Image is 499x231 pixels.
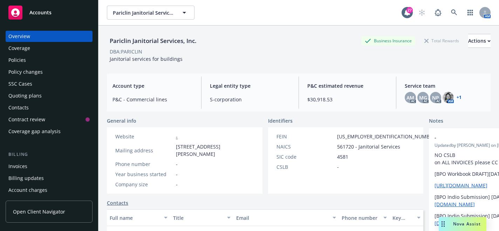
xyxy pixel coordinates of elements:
span: Account type [112,82,193,89]
div: Mailing address [115,147,173,154]
span: Pariclin Janitorial Services, Inc. [113,9,173,16]
button: Actions [468,34,491,48]
a: Accounts [6,3,93,22]
div: NAICS [276,143,334,150]
div: FEIN [276,133,334,140]
div: Title [173,214,223,222]
a: Contacts [107,199,128,207]
a: Policy changes [6,66,93,78]
span: Legal entity type [210,82,290,89]
a: - [176,133,178,140]
a: Search [447,6,461,20]
a: Policies [6,55,93,66]
span: - [176,181,178,188]
div: Year business started [115,171,173,178]
div: Website [115,133,173,140]
span: P&C - Commercial lines [112,96,193,103]
a: SSC Cases [6,78,93,89]
span: Notes [429,117,443,125]
div: Phone number [342,214,379,222]
div: Business Insurance [361,36,415,45]
span: Janitorial services for buildings [110,56,183,62]
div: Invoices [8,161,27,172]
div: Quoting plans [8,90,42,101]
div: Email [236,214,328,222]
div: SIC code [276,153,334,160]
span: AM [406,94,414,101]
a: Contract review [6,114,93,125]
a: Coverage [6,43,93,54]
button: Title [170,209,234,226]
span: Service team [405,82,485,89]
div: Full name [110,214,160,222]
span: Accounts [29,10,52,15]
div: SSC Cases [8,78,32,89]
div: Contacts [8,102,29,113]
a: Quoting plans [6,90,93,101]
img: photo [443,92,454,103]
div: Policies [8,55,26,66]
a: Billing updates [6,173,93,184]
a: [URL][DOMAIN_NAME] [435,182,487,189]
div: Account charges [8,185,47,196]
span: 4581 [337,153,348,160]
span: MG [419,94,427,101]
div: Drag to move [439,217,447,231]
div: Key contact [392,214,413,222]
div: Contract review [8,114,45,125]
a: +1 [457,95,462,100]
div: Phone number [115,160,173,168]
span: Identifiers [268,117,293,124]
a: Contacts [6,102,93,113]
span: Open Client Navigator [13,208,65,215]
a: Coverage gap analysis [6,126,93,137]
button: Nova Assist [439,217,486,231]
span: NP [432,94,439,101]
span: General info [107,117,136,124]
span: P&C estimated revenue [307,82,388,89]
button: Pariclin Janitorial Services, Inc. [107,6,194,20]
a: Start snowing [415,6,429,20]
div: Pariclin Janitorial Services, Inc. [107,36,199,45]
button: Key contact [390,209,423,226]
div: CSLB [276,163,334,171]
div: Billing updates [8,173,44,184]
button: Phone number [339,209,389,226]
a: Overview [6,31,93,42]
span: - [337,163,339,171]
div: DBA: PARICLIN [110,48,142,55]
span: [US_EMPLOYER_IDENTIFICATION_NUMBER] [337,133,437,140]
span: - [176,160,178,168]
a: Switch app [463,6,477,20]
div: 27 [406,7,413,13]
button: Email [233,209,339,226]
div: Coverage [8,43,30,54]
a: Report a Bug [431,6,445,20]
div: Company size [115,181,173,188]
a: Invoices [6,161,93,172]
div: Billing [6,151,93,158]
span: $30,918.53 [307,96,388,103]
span: [STREET_ADDRESS][PERSON_NAME] [176,143,254,158]
span: Nova Assist [453,221,481,227]
span: 561720 - Janitorial Services [337,143,400,150]
div: Coverage gap analysis [8,126,61,137]
span: S-corporation [210,96,290,103]
div: Total Rewards [421,36,463,45]
div: Overview [8,31,30,42]
a: Account charges [6,185,93,196]
button: Full name [107,209,170,226]
span: - [176,171,178,178]
div: Policy changes [8,66,43,78]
